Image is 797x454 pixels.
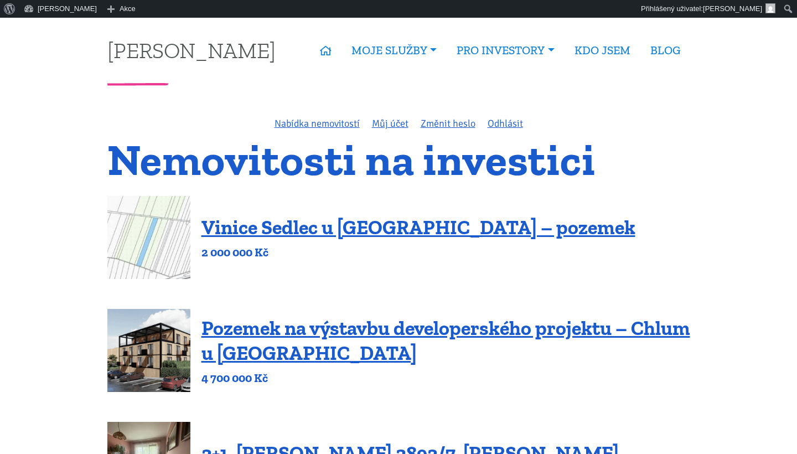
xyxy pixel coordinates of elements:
a: KDO JSEM [565,38,640,63]
a: Nabídka nemovitostí [275,117,360,130]
a: MOJE SLUŽBY [341,38,447,63]
p: 4 700 000 Kč [201,370,690,386]
a: Vinice Sedlec u [GEOGRAPHIC_DATA] – pozemek [201,215,635,239]
a: BLOG [640,38,690,63]
a: Změnit heslo [421,117,475,130]
a: PRO INVESTORY [447,38,564,63]
p: 2 000 000 Kč [201,245,635,260]
a: Odhlásit [488,117,523,130]
a: Můj účet [372,117,408,130]
a: Pozemek na výstavbu developerského projektu – Chlum u [GEOGRAPHIC_DATA] [201,316,690,365]
a: [PERSON_NAME] [107,39,276,61]
span: [PERSON_NAME] [703,4,762,13]
h1: Nemovitosti na investici [107,141,690,178]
